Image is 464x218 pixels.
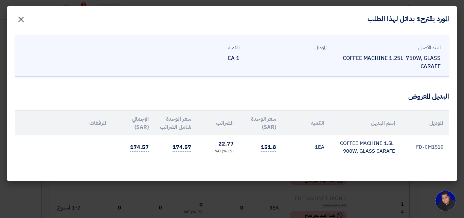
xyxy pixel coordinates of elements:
th: سعر الوحدة (SAR) [239,111,282,135]
div: Open chat [435,191,456,211]
span: 174.57 [130,143,148,152]
button: Close [12,11,31,24]
th: الإجمالي (SAR) [112,111,154,135]
h4: المورد يقترح1 بدائل لهذا الطلب [368,14,449,23]
span: 22.77 [218,140,234,148]
div: (15 %) VAT [202,149,234,154]
span: 174.57 [173,143,191,152]
th: سعر الوحدة شامل الضرائب [154,111,197,135]
span: × [17,9,25,29]
th: الكمية [282,111,330,135]
th: المرفقات [64,111,112,135]
div: البديل المعروض [408,91,449,101]
th: الموديل [400,111,449,135]
div: الموديل [245,44,326,52]
div: COFFEE MACHINE 1.25L 750W, GLASS CARAFE [332,54,441,70]
th: الضرائب [197,111,239,135]
span: 151.8 [261,143,276,152]
td: FD-CM1510 [400,135,449,159]
div: 1 EA [158,54,239,62]
td: COFFEE MACHINE 1.5L 900W, GLASS CARAFE [330,135,400,159]
div: الكمية [158,44,239,52]
div: البند الأصلي [332,44,441,52]
th: إسم البديل [330,111,400,135]
td: EA [282,135,330,159]
span: 1 [315,143,318,151]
